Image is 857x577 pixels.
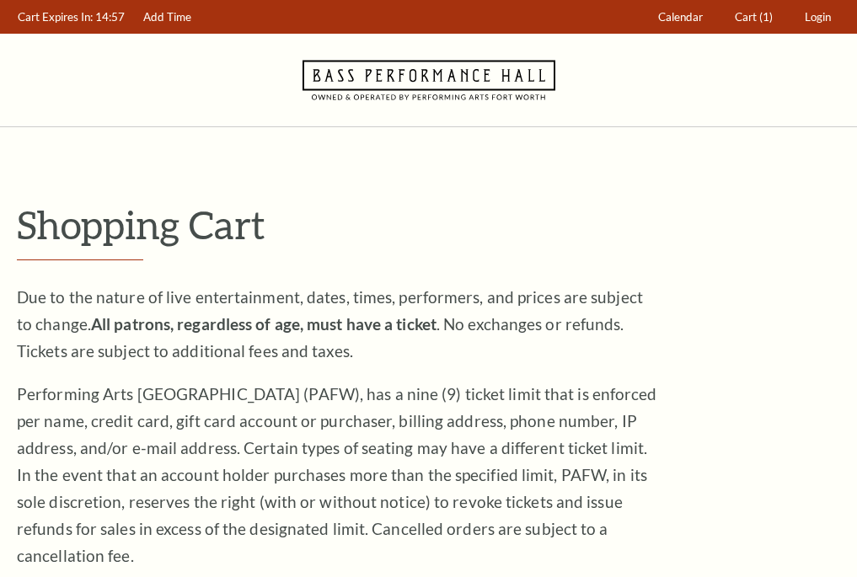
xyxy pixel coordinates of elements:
[797,1,839,34] a: Login
[759,10,773,24] span: (1)
[17,381,657,569] p: Performing Arts [GEOGRAPHIC_DATA] (PAFW), has a nine (9) ticket limit that is enforced per name, ...
[735,10,757,24] span: Cart
[136,1,200,34] a: Add Time
[17,287,643,361] span: Due to the nature of live entertainment, dates, times, performers, and prices are subject to chan...
[805,10,831,24] span: Login
[651,1,711,34] a: Calendar
[658,10,703,24] span: Calendar
[17,203,840,246] p: Shopping Cart
[727,1,781,34] a: Cart (1)
[18,10,93,24] span: Cart Expires In:
[91,314,437,334] strong: All patrons, regardless of age, must have a ticket
[95,10,125,24] span: 14:57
